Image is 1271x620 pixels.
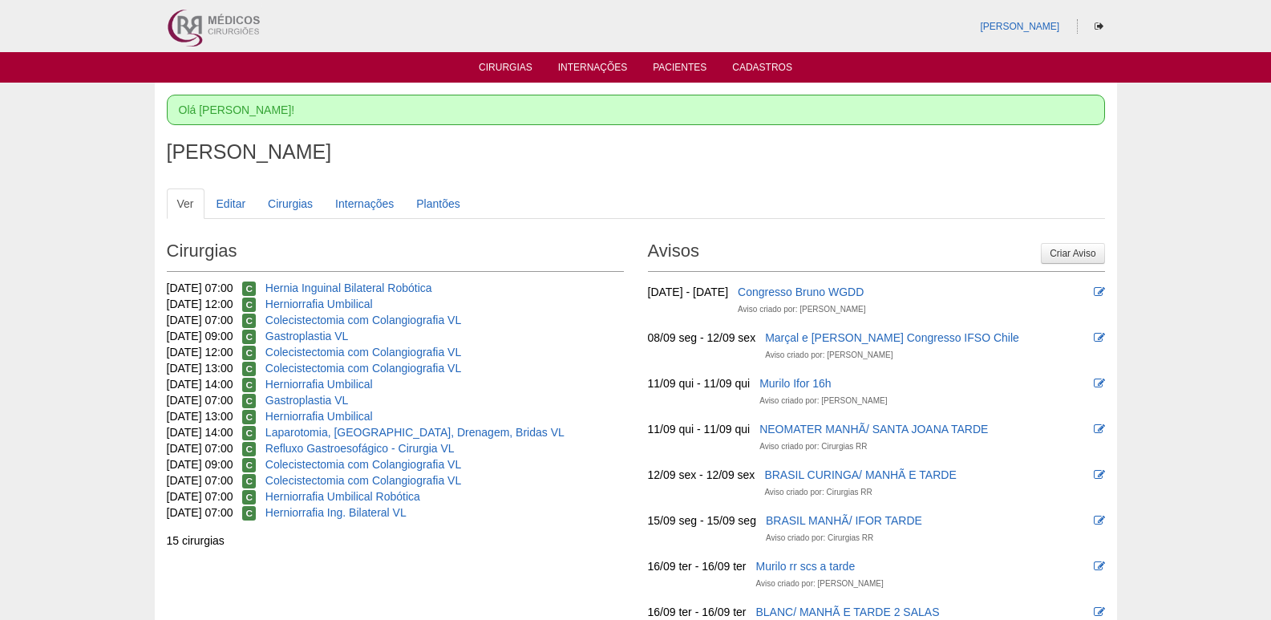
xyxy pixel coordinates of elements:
[759,393,887,409] div: Aviso criado por: [PERSON_NAME]
[738,302,865,318] div: Aviso criado por: [PERSON_NAME]
[167,330,233,342] span: [DATE] 09:00
[265,346,461,359] a: Colecistectomia com Colangiografia VL
[265,474,461,487] a: Colecistectomia com Colangiografia VL
[167,362,233,375] span: [DATE] 13:00
[167,426,233,439] span: [DATE] 14:00
[242,298,256,312] span: Confirmada
[242,410,256,424] span: Confirmada
[755,606,939,618] a: BLANC/ MANHÃ E TARDE 2 SALAS
[1094,561,1105,572] i: Editar
[648,375,751,391] div: 11/09 qui - 11/09 qui
[265,442,455,455] a: Refluxo Gastroesofágico - Cirurgia VL
[1094,332,1105,343] i: Editar
[167,410,233,423] span: [DATE] 13:00
[732,62,792,78] a: Cadastros
[759,423,988,436] a: NEOMATER MANHÃ/ SANTA JOANA TARDE
[257,188,323,219] a: Cirurgias
[265,506,407,519] a: Herniorrafia Ing. Bilateral VL
[764,468,956,481] a: BRASIL CURINGA/ MANHÃ E TARDE
[242,378,256,392] span: Confirmada
[167,298,233,310] span: [DATE] 12:00
[648,558,747,574] div: 16/09 ter - 16/09 ter
[1094,515,1105,526] i: Editar
[1094,606,1105,618] i: Editar
[167,506,233,519] span: [DATE] 07:00
[406,188,470,219] a: Plantões
[242,282,256,296] span: Confirmada
[738,286,864,298] a: Congresso Bruno WGDD
[242,490,256,505] span: Confirmada
[167,474,233,487] span: [DATE] 07:00
[764,484,872,500] div: Aviso criado por: Cirurgias RR
[648,604,747,620] div: 16/09 ter - 16/09 ter
[167,442,233,455] span: [DATE] 07:00
[265,490,420,503] a: Herniorrafia Umbilical Robótica
[766,530,873,546] div: Aviso criado por: Cirurgias RR
[648,284,729,300] div: [DATE] - [DATE]
[1095,22,1103,31] i: Sair
[206,188,257,219] a: Editar
[242,474,256,488] span: Confirmada
[648,513,756,529] div: 15/09 seg - 15/09 seg
[265,394,349,407] a: Gastroplastia VL
[242,362,256,376] span: Confirmada
[1094,378,1105,389] i: Editar
[167,95,1105,125] div: Olá [PERSON_NAME]!
[167,490,233,503] span: [DATE] 07:00
[648,421,751,437] div: 11/09 qui - 11/09 qui
[648,235,1105,272] h2: Avisos
[1041,243,1104,264] a: Criar Aviso
[265,362,461,375] a: Colecistectomia com Colangiografia VL
[167,314,233,326] span: [DATE] 07:00
[755,560,855,573] a: Murilo rr scs a tarde
[765,347,893,363] div: Aviso criado por: [PERSON_NAME]
[242,314,256,328] span: Confirmada
[1094,423,1105,435] i: Editar
[265,282,432,294] a: Hernia Inguinal Bilateral Robótica
[265,458,461,471] a: Colecistectomia com Colangiografia VL
[1094,469,1105,480] i: Editar
[759,439,867,455] div: Aviso criado por: Cirurgias RR
[325,188,404,219] a: Internações
[980,21,1059,32] a: [PERSON_NAME]
[265,330,349,342] a: Gastroplastia VL
[265,410,373,423] a: Herniorrafia Umbilical
[265,314,461,326] a: Colecistectomia com Colangiografia VL
[167,378,233,391] span: [DATE] 14:00
[755,576,883,592] div: Aviso criado por: [PERSON_NAME]
[167,282,233,294] span: [DATE] 07:00
[759,377,831,390] a: Murilo Ifor 16h
[766,514,922,527] a: BRASIL MANHÃ/ IFOR TARDE
[242,330,256,344] span: Confirmada
[648,467,755,483] div: 12/09 sex - 12/09 sex
[648,330,756,346] div: 08/09 seg - 12/09 sex
[242,346,256,360] span: Confirmada
[558,62,628,78] a: Internações
[167,346,233,359] span: [DATE] 12:00
[167,188,204,219] a: Ver
[765,331,1019,344] a: Marçal e [PERSON_NAME] Congresso IFSO Chile
[265,298,373,310] a: Herniorrafia Umbilical
[167,533,624,549] div: 15 cirurgias
[167,458,233,471] span: [DATE] 09:00
[167,142,1105,162] h1: [PERSON_NAME]
[242,458,256,472] span: Confirmada
[242,426,256,440] span: Confirmada
[242,394,256,408] span: Confirmada
[265,426,565,439] a: Laparotomia, [GEOGRAPHIC_DATA], Drenagem, Bridas VL
[265,378,373,391] a: Herniorrafia Umbilical
[653,62,706,78] a: Pacientes
[479,62,532,78] a: Cirurgias
[167,394,233,407] span: [DATE] 07:00
[1094,286,1105,298] i: Editar
[242,442,256,456] span: Confirmada
[242,506,256,521] span: Confirmada
[167,235,624,272] h2: Cirurgias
